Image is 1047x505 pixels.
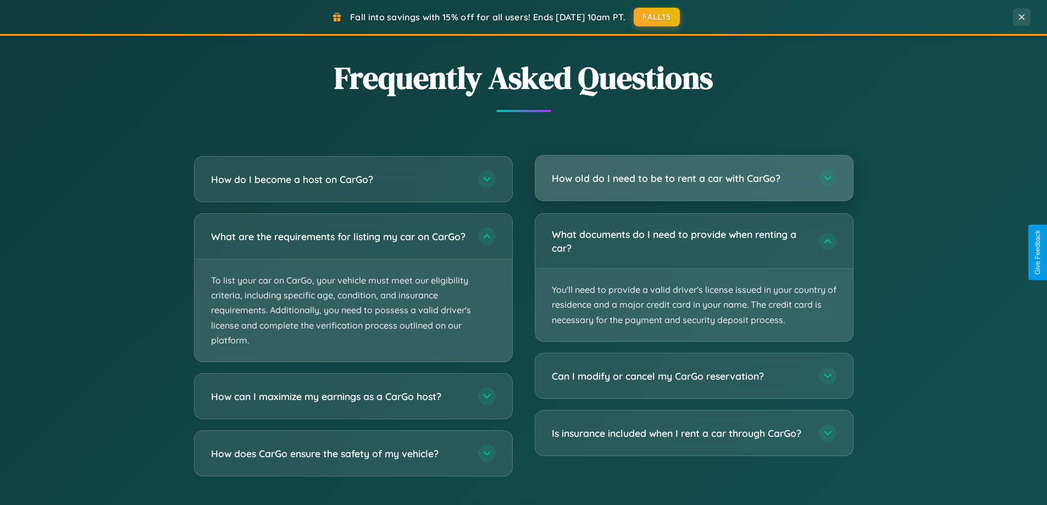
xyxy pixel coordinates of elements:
h3: How do I become a host on CarGo? [211,173,467,186]
div: Give Feedback [1034,230,1042,275]
p: To list your car on CarGo, your vehicle must meet our eligibility criteria, including specific ag... [195,259,512,362]
h3: Is insurance included when I rent a car through CarGo? [552,426,808,440]
h3: What documents do I need to provide when renting a car? [552,227,808,254]
button: FALL15 [634,8,680,26]
h3: How can I maximize my earnings as a CarGo host? [211,390,467,403]
p: You'll need to provide a valid driver's license issued in your country of residence and a major c... [535,269,853,341]
h3: Can I modify or cancel my CarGo reservation? [552,369,808,383]
h2: Frequently Asked Questions [194,57,854,99]
h3: How does CarGo ensure the safety of my vehicle? [211,447,467,460]
h3: How old do I need to be to rent a car with CarGo? [552,171,808,185]
h3: What are the requirements for listing my car on CarGo? [211,230,467,243]
span: Fall into savings with 15% off for all users! Ends [DATE] 10am PT. [350,12,625,23]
